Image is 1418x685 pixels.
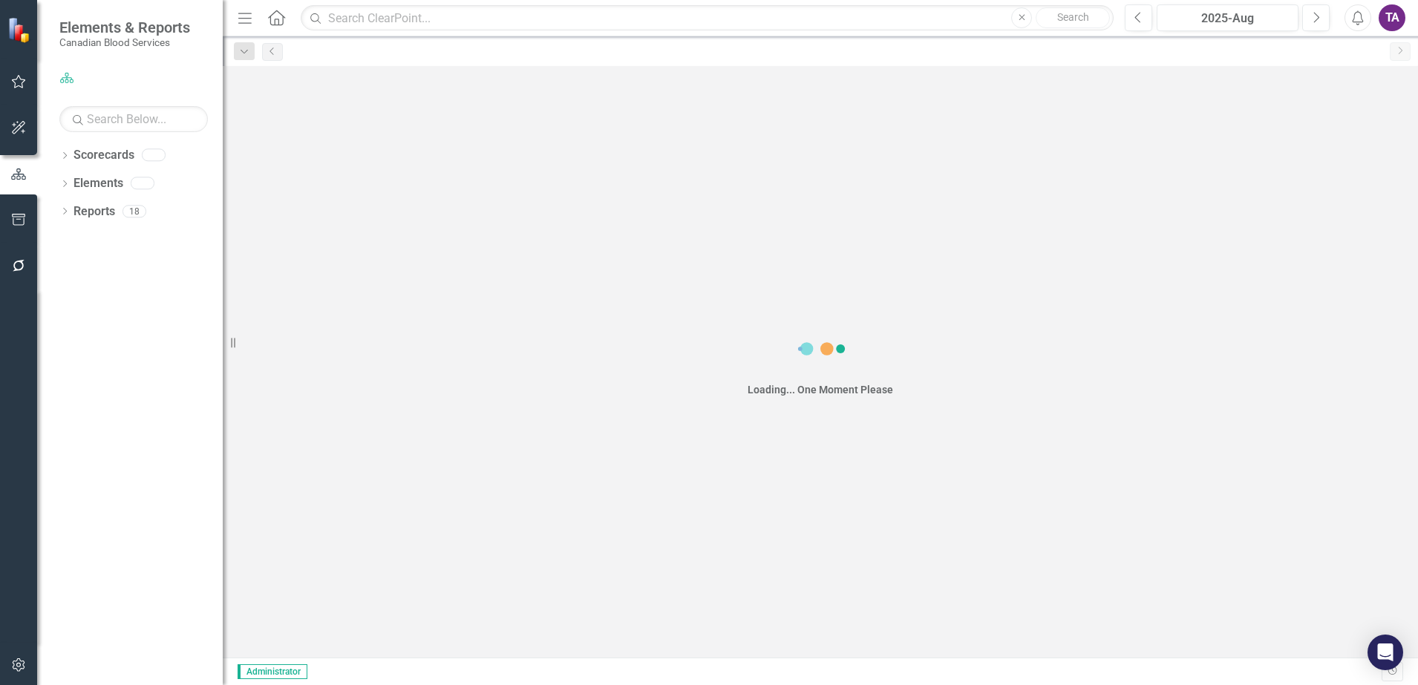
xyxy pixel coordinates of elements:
button: 2025-Aug [1157,4,1298,31]
span: Elements & Reports [59,19,190,36]
a: Scorecards [73,147,134,164]
div: Open Intercom Messenger [1368,635,1403,670]
span: Search [1057,11,1089,23]
div: Loading... One Moment Please [748,382,893,397]
input: Search ClearPoint... [301,5,1114,31]
div: 18 [122,205,146,217]
input: Search Below... [59,106,208,132]
button: TA [1379,4,1405,31]
a: Reports [73,203,115,220]
button: Search [1036,7,1110,28]
small: Canadian Blood Services [59,36,190,48]
div: 2025-Aug [1162,10,1293,27]
span: Administrator [238,664,307,679]
a: Elements [73,175,123,192]
img: ClearPoint Strategy [7,17,33,43]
